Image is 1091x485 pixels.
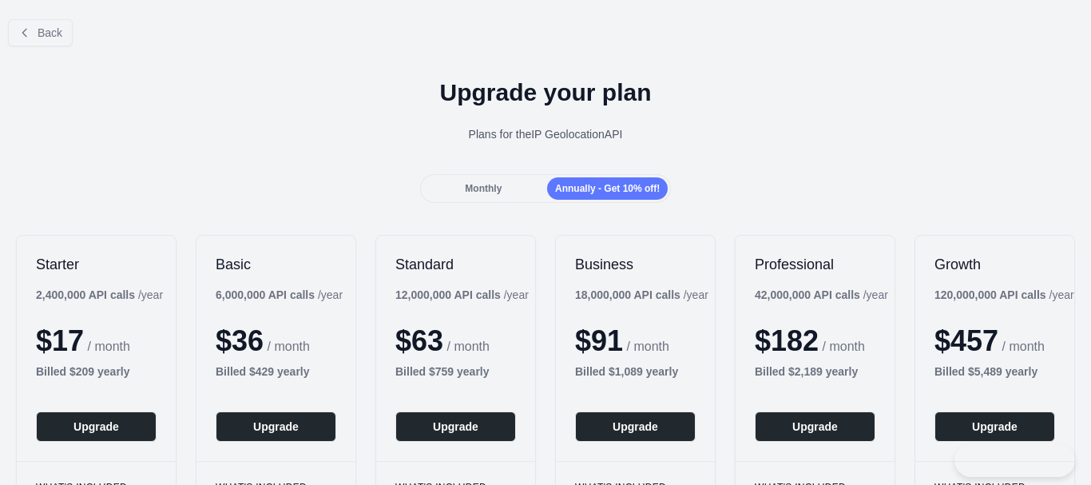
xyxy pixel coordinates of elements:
span: $ 457 [934,324,998,357]
div: / year [395,287,529,303]
span: $ 182 [755,324,819,357]
iframe: Toggle Customer Support [954,443,1075,477]
h2: Standard [395,255,516,274]
span: $ 91 [575,324,623,357]
b: 42,000,000 API calls [755,288,860,301]
h2: Professional [755,255,875,274]
b: 120,000,000 API calls [934,288,1046,301]
div: / year [575,287,708,303]
b: 12,000,000 API calls [395,288,501,301]
div: / year [934,287,1074,303]
h2: Growth [934,255,1055,274]
div: / year [755,287,888,303]
b: 18,000,000 API calls [575,288,680,301]
h2: Business [575,255,696,274]
span: $ 63 [395,324,443,357]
